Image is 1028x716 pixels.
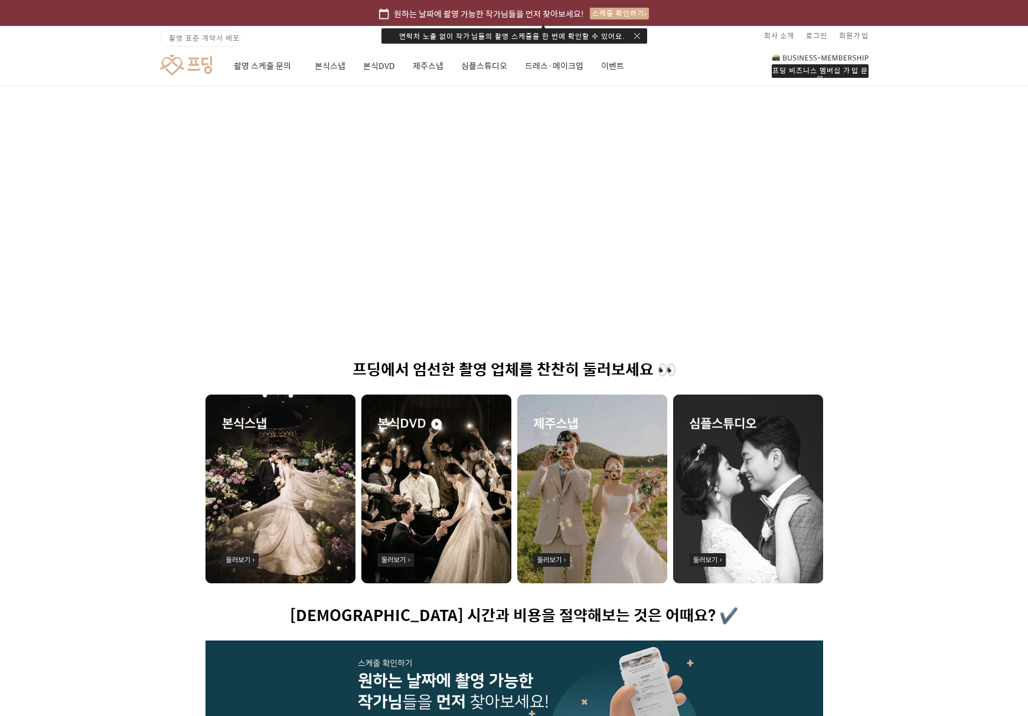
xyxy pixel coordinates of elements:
a: 회사 소개 [764,26,794,45]
h1: [DEMOGRAPHIC_DATA] 시간과 비용을 절약해보는 것은 어때요? ✔️ [205,607,823,625]
a: 회원가입 [839,26,869,45]
a: 프딩 비즈니스 멤버십 가입 문의 [772,53,869,78]
a: 심플스튜디오 [461,46,507,86]
div: 프딩 비즈니스 멤버십 가입 문의 [772,64,869,78]
span: 촬영 표준 계약서 배포 [169,32,240,43]
a: 이벤트 [601,46,624,86]
div: 스케줄 확인하기 [590,8,649,19]
a: 촬영 표준 계약서 배포 [160,30,240,47]
div: 연락처 노출 없이 작가님들의 촬영 스케줄을 한 번에 확인할 수 있어요. [381,28,647,44]
span: 원하는 날짜에 촬영 가능한 작가님들을 먼저 찾아보세요! [394,7,584,20]
a: 촬영 스케줄 문의 [234,46,297,86]
a: 본식DVD [363,46,395,86]
a: 본식스냅 [315,46,345,86]
h1: 프딩에서 엄선한 촬영 업체를 찬찬히 둘러보세요 👀 [205,361,823,379]
a: 제주스냅 [413,46,443,86]
a: 로그인 [806,26,827,45]
a: 드레스·메이크업 [525,46,583,86]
